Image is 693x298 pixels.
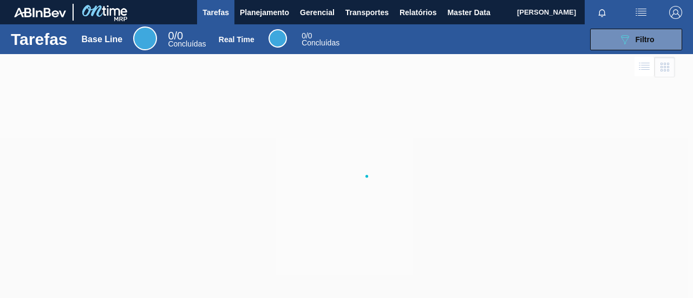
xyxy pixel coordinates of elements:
[202,6,229,19] span: Tarefas
[590,29,682,50] button: Filtro
[302,31,312,40] span: / 0
[133,27,157,50] div: Base Line
[219,35,254,44] div: Real Time
[82,35,123,44] div: Base Line
[585,5,619,20] button: Notificações
[300,6,335,19] span: Gerencial
[168,30,174,42] span: 0
[11,33,68,45] h1: Tarefas
[345,6,389,19] span: Transportes
[302,32,339,47] div: Real Time
[240,6,289,19] span: Planejamento
[400,6,436,19] span: Relatórios
[669,6,682,19] img: Logout
[302,38,339,47] span: Concluídas
[14,8,66,17] img: TNhmsLtSVTkK8tSr43FrP2fwEKptu5GPRR3wAAAABJRU5ErkJggg==
[636,35,655,44] span: Filtro
[302,31,306,40] span: 0
[168,39,206,48] span: Concluídas
[269,29,287,48] div: Real Time
[168,30,183,42] span: / 0
[168,31,206,48] div: Base Line
[447,6,490,19] span: Master Data
[635,6,648,19] img: userActions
